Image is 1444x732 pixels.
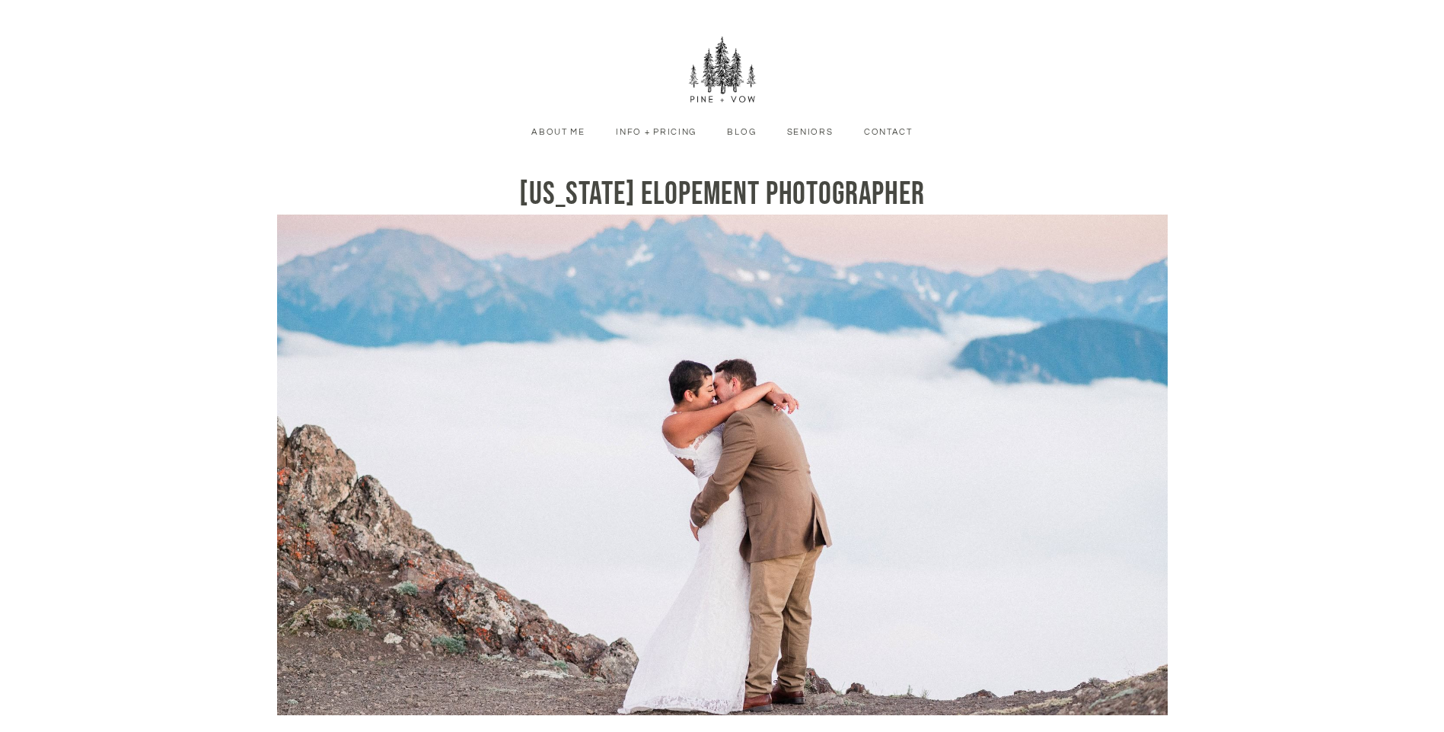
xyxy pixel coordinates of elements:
[277,132,1168,725] img: Bride and Groom kiss on top of mountain in Olympic National Park. Photo by Washington Elopement P...
[775,126,844,139] a: Seniors
[604,126,708,139] a: Info + Pricing
[519,175,925,214] span: [US_STATE] Elopement Photographer
[853,126,924,139] a: Contact
[688,37,757,105] img: Pine + Vow
[520,126,597,139] a: About Me
[716,126,767,139] a: Blog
